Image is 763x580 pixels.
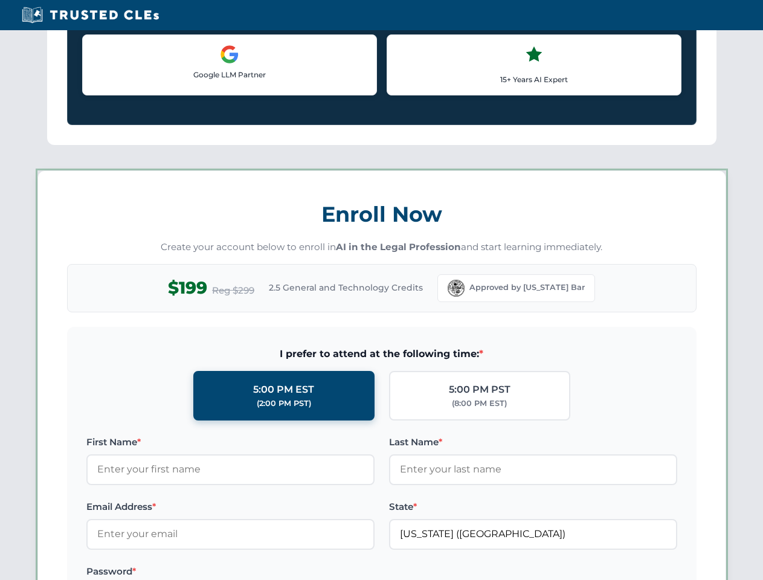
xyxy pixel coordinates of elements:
span: 2.5 General and Technology Credits [269,281,423,294]
input: Enter your first name [86,454,375,485]
span: Approved by [US_STATE] Bar [469,282,585,294]
h3: Enroll Now [67,195,697,233]
input: Enter your email [86,519,375,549]
p: Create your account below to enroll in and start learning immediately. [67,240,697,254]
p: Google LLM Partner [92,69,367,80]
p: 15+ Years AI Expert [397,74,671,85]
img: Google [220,45,239,64]
label: State [389,500,677,514]
input: Florida (FL) [389,519,677,549]
span: I prefer to attend at the following time: [86,346,677,362]
div: (8:00 PM EST) [452,398,507,410]
div: 5:00 PM EST [253,382,314,398]
strong: AI in the Legal Profession [336,241,461,253]
label: Email Address [86,500,375,514]
img: Trusted CLEs [18,6,163,24]
label: First Name [86,435,375,449]
div: (2:00 PM PST) [257,398,311,410]
label: Password [86,564,375,579]
span: Reg $299 [212,283,254,298]
label: Last Name [389,435,677,449]
img: Florida Bar [448,280,465,297]
span: $199 [168,274,207,301]
div: 5:00 PM PST [449,382,510,398]
input: Enter your last name [389,454,677,485]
